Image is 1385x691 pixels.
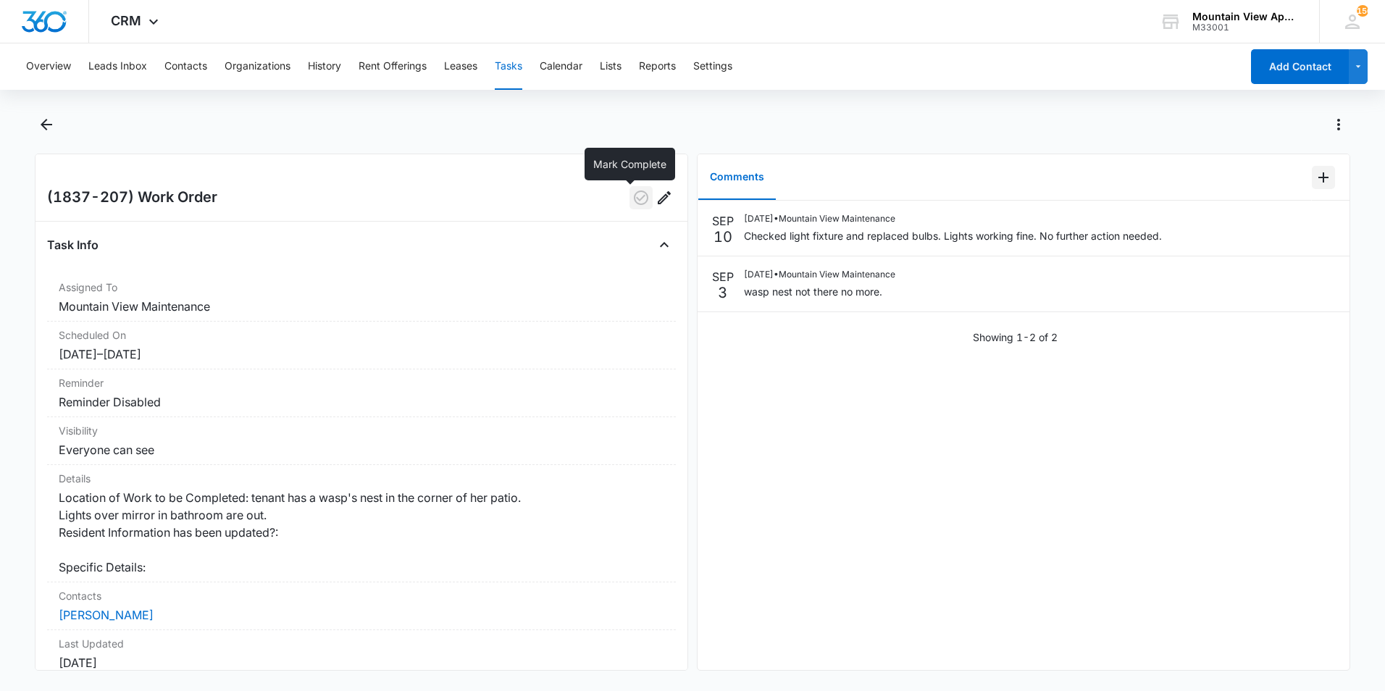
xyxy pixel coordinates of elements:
[444,43,477,90] button: Leases
[540,43,582,90] button: Calendar
[59,393,664,411] dd: Reminder Disabled
[600,43,622,90] button: Lists
[47,236,99,254] h4: Task Info
[1251,49,1349,84] button: Add Contact
[47,417,676,465] div: VisibilityEveryone can see
[59,345,664,363] dd: [DATE] – [DATE]
[973,330,1058,345] p: Showing 1-2 of 2
[712,268,734,285] p: SEP
[744,268,895,281] p: [DATE] • Mountain View Maintenance
[1357,5,1368,17] span: 156
[47,582,676,630] div: Contacts[PERSON_NAME]
[693,43,732,90] button: Settings
[47,186,217,209] h2: (1837-207) Work Order
[714,230,732,244] p: 10
[59,327,664,343] dt: Scheduled On
[59,608,154,622] a: [PERSON_NAME]
[718,285,727,300] p: 3
[47,465,676,582] div: DetailsLocation of Work to be Completed: tenant has a wasp's nest in the corner of her patio. Lig...
[47,369,676,417] div: ReminderReminder Disabled
[111,13,141,28] span: CRM
[164,43,207,90] button: Contacts
[47,274,676,322] div: Assigned ToMountain View Maintenance
[59,588,664,603] dt: Contacts
[225,43,290,90] button: Organizations
[1192,11,1298,22] div: account name
[495,43,522,90] button: Tasks
[639,43,676,90] button: Reports
[59,298,664,315] dd: Mountain View Maintenance
[59,636,664,651] dt: Last Updated
[59,471,664,486] dt: Details
[26,43,71,90] button: Overview
[359,43,427,90] button: Rent Offerings
[59,489,664,576] dd: Location of Work to be Completed: tenant has a wasp's nest in the corner of her patio. Lights ove...
[47,630,676,678] div: Last Updated[DATE]
[1312,166,1335,189] button: Add Comment
[59,654,664,671] dd: [DATE]
[35,113,57,136] button: Back
[47,322,676,369] div: Scheduled On[DATE]–[DATE]
[59,375,664,390] dt: Reminder
[744,212,1162,225] p: [DATE] • Mountain View Maintenance
[712,212,734,230] p: SEP
[744,228,1162,243] p: Checked light fixture and replaced bulbs. Lights working fine. No further action needed.
[585,148,675,180] div: Mark Complete
[88,43,147,90] button: Leads Inbox
[1327,113,1350,136] button: Actions
[744,284,895,299] p: wasp nest not there no more.
[1357,5,1368,17] div: notifications count
[698,155,776,200] button: Comments
[59,423,664,438] dt: Visibility
[1192,22,1298,33] div: account id
[653,233,676,256] button: Close
[59,441,664,458] dd: Everyone can see
[308,43,341,90] button: History
[653,186,676,209] button: Edit
[59,280,664,295] dt: Assigned To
